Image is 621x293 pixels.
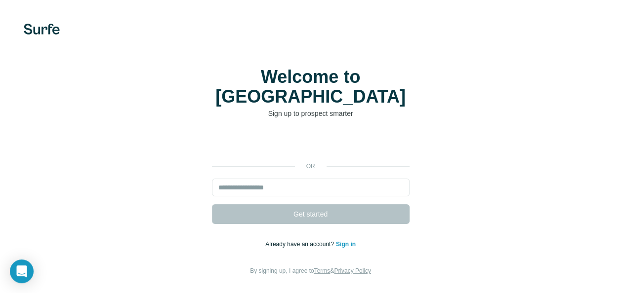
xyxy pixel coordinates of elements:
[314,267,331,274] a: Terms
[10,259,34,283] div: Open Intercom Messenger
[336,241,356,248] a: Sign in
[24,24,60,35] img: Surfe's logo
[265,241,336,248] span: Already have an account?
[207,133,414,155] iframe: Sign in with Google Button
[334,267,371,274] a: Privacy Policy
[212,109,410,118] p: Sign up to prospect smarter
[295,162,327,171] p: or
[212,67,410,107] h1: Welcome to [GEOGRAPHIC_DATA]
[250,267,371,274] span: By signing up, I agree to &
